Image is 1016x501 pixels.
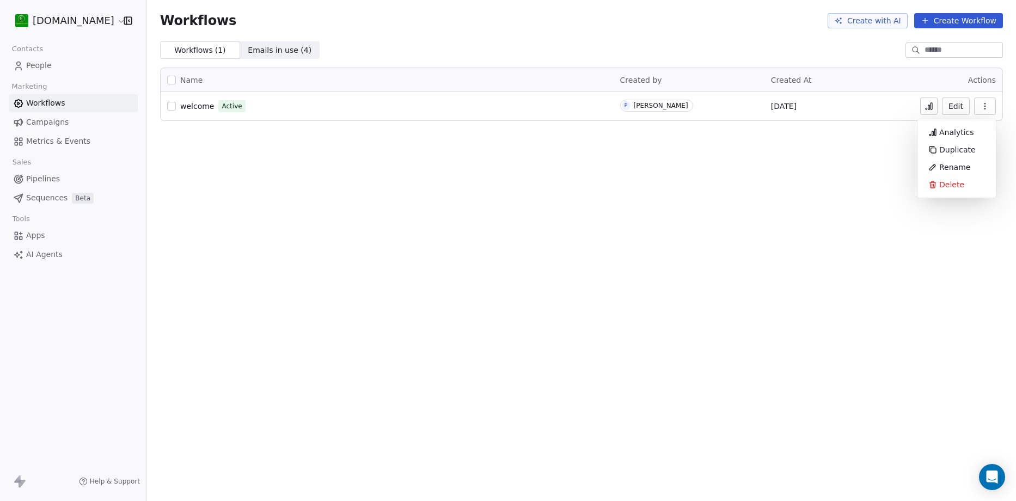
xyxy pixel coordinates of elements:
[9,246,138,264] a: AI Agents
[26,249,63,260] span: AI Agents
[26,60,52,71] span: People
[939,144,976,155] span: Duplicate
[828,13,908,28] button: Create with AI
[634,102,688,109] div: [PERSON_NAME]
[160,13,236,28] span: Workflows
[979,464,1005,490] div: Open Intercom Messenger
[26,117,69,128] span: Campaigns
[914,13,1003,28] button: Create Workflow
[26,230,45,241] span: Apps
[26,192,68,204] span: Sequences
[180,102,214,111] span: welcome
[939,179,964,190] span: Delete
[33,14,114,28] span: [DOMAIN_NAME]
[180,75,203,86] span: Name
[26,97,65,109] span: Workflows
[771,76,812,84] span: Created At
[9,94,138,112] a: Workflows
[72,193,94,204] span: Beta
[9,170,138,188] a: Pipelines
[26,173,60,185] span: Pipelines
[90,477,140,486] span: Help & Support
[968,76,996,84] span: Actions
[15,14,28,27] img: 439216937_921727863089572_7037892552807592703_n%20(1).jpg
[939,127,974,138] span: Analytics
[222,101,242,111] span: Active
[26,136,90,147] span: Metrics & Events
[771,101,797,112] span: [DATE]
[9,227,138,245] a: Apps
[9,189,138,207] a: SequencesBeta
[79,477,140,486] a: Help & Support
[9,57,138,75] a: People
[939,162,970,173] span: Rename
[9,113,138,131] a: Campaigns
[180,101,214,112] a: welcome
[9,132,138,150] a: Metrics & Events
[942,97,970,115] button: Edit
[8,154,36,170] span: Sales
[620,76,662,84] span: Created by
[7,41,48,57] span: Contacts
[7,78,52,95] span: Marketing
[8,211,34,227] span: Tools
[13,11,116,30] button: [DOMAIN_NAME]
[625,101,628,110] div: P
[248,45,311,56] span: Emails in use ( 4 )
